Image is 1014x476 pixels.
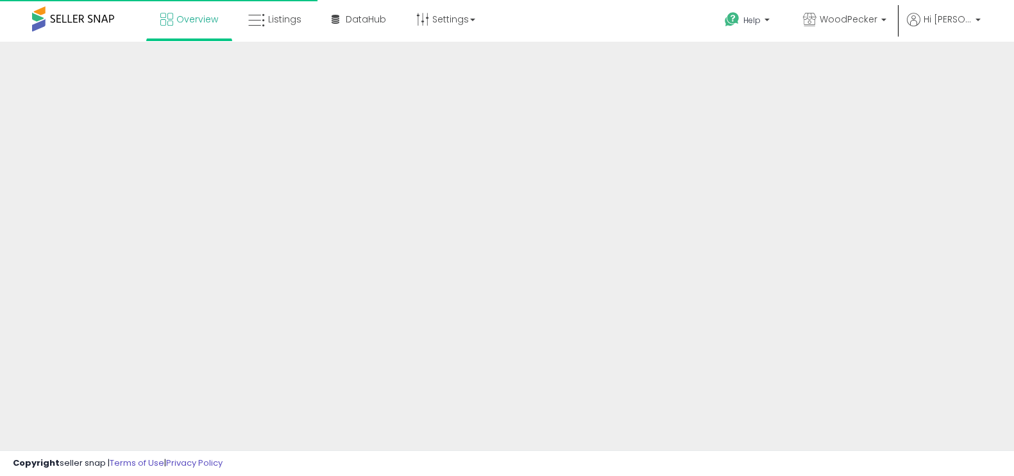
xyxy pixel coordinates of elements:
[13,457,60,469] strong: Copyright
[724,12,740,28] i: Get Help
[166,457,223,469] a: Privacy Policy
[176,13,218,26] span: Overview
[268,13,301,26] span: Listings
[110,457,164,469] a: Terms of Use
[907,13,981,42] a: Hi [PERSON_NAME]
[13,457,223,470] div: seller snap | |
[346,13,386,26] span: DataHub
[924,13,972,26] span: Hi [PERSON_NAME]
[820,13,877,26] span: WoodPecker
[714,2,782,42] a: Help
[743,15,761,26] span: Help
